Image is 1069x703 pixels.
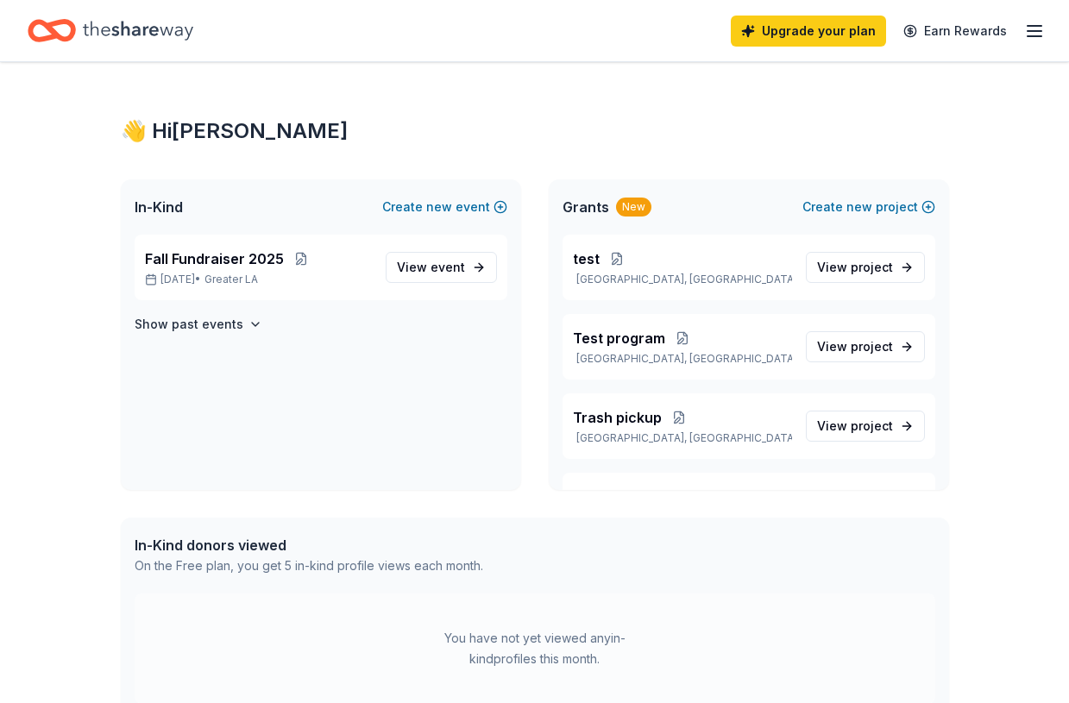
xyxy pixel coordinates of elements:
span: Test program [573,328,665,348]
a: View project [806,252,925,283]
span: test [573,248,600,269]
a: View project [806,411,925,442]
a: View event [386,252,497,283]
span: In-Kind [135,197,183,217]
button: Createnewevent [382,197,507,217]
span: Greater LA [204,273,258,286]
span: View [817,336,893,357]
h4: Show past events [135,314,243,335]
span: [PERSON_NAME]'s program [573,486,758,507]
div: In-Kind donors viewed [135,535,483,555]
div: You have not yet viewed any in-kind profiles this month. [427,628,643,669]
button: Createnewproject [802,197,935,217]
div: On the Free plan, you get 5 in-kind profile views each month. [135,555,483,576]
span: project [851,418,893,433]
span: project [851,339,893,354]
span: project [851,260,893,274]
span: new [846,197,872,217]
span: event [431,260,465,274]
p: [DATE] • [145,273,372,286]
a: View project [806,331,925,362]
span: new [426,197,452,217]
button: Show past events [135,314,262,335]
a: Upgrade your plan [731,16,886,47]
p: [GEOGRAPHIC_DATA], [GEOGRAPHIC_DATA] [573,431,792,445]
div: New [616,198,651,217]
span: Trash pickup [573,407,662,428]
span: View [397,257,465,278]
span: Grants [563,197,609,217]
span: Fall Fundraiser 2025 [145,248,284,269]
span: View [817,416,893,436]
div: 👋 Hi [PERSON_NAME] [121,117,949,145]
p: [GEOGRAPHIC_DATA], [GEOGRAPHIC_DATA] [573,273,792,286]
p: [GEOGRAPHIC_DATA], [GEOGRAPHIC_DATA] [573,352,792,366]
span: View [817,257,893,278]
a: Earn Rewards [893,16,1017,47]
a: Home [28,10,193,51]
